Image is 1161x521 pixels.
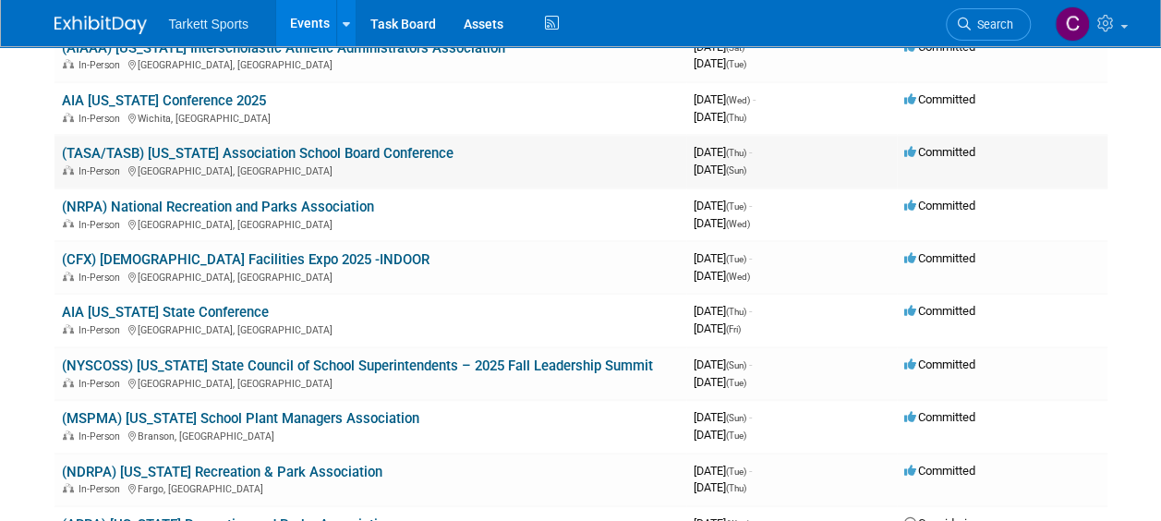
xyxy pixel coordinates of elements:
div: Branson, [GEOGRAPHIC_DATA] [62,428,679,442]
span: - [749,357,752,371]
span: [DATE] [694,357,752,371]
img: In-Person Event [63,483,74,492]
span: In-Person [79,272,126,284]
span: - [747,40,750,54]
span: [DATE] [694,410,752,424]
span: Committed [904,410,975,424]
div: Wichita, [GEOGRAPHIC_DATA] [62,110,679,125]
span: In-Person [79,378,126,390]
span: Committed [904,304,975,318]
a: AIA [US_STATE] Conference 2025 [62,92,266,109]
img: In-Person Event [63,324,74,333]
span: - [749,199,752,212]
a: (NRPA) National Recreation and Parks Association [62,199,374,215]
span: - [749,464,752,478]
span: In-Person [79,483,126,495]
div: Fargo, [GEOGRAPHIC_DATA] [62,480,679,495]
span: [DATE] [694,163,746,176]
span: [DATE] [694,56,746,70]
span: In-Person [79,59,126,71]
img: In-Person Event [63,113,74,122]
span: [DATE] [694,92,756,106]
a: AIA [US_STATE] State Conference [62,304,269,321]
div: [GEOGRAPHIC_DATA], [GEOGRAPHIC_DATA] [62,163,679,177]
span: (Wed) [726,219,750,229]
div: [GEOGRAPHIC_DATA], [GEOGRAPHIC_DATA] [62,269,679,284]
span: (Fri) [726,324,741,334]
a: (NYSCOSS) [US_STATE] State Council of School Superintendents – 2025 Fall Leadership Summit [62,357,653,374]
span: Committed [904,357,975,371]
a: (NDRPA) [US_STATE] Recreation & Park Association [62,464,382,480]
span: In-Person [79,324,126,336]
span: (Tue) [726,59,746,69]
span: (Sun) [726,165,746,176]
a: (MSPMA) [US_STATE] School Plant Managers Association [62,410,419,427]
span: [DATE] [694,216,750,230]
a: (TASA/TASB) [US_STATE] Association School Board Conference [62,145,454,162]
span: (Sun) [726,360,746,370]
span: - [749,251,752,265]
span: (Wed) [726,95,750,105]
span: Committed [904,251,975,265]
div: [GEOGRAPHIC_DATA], [GEOGRAPHIC_DATA] [62,321,679,336]
span: [DATE] [694,145,752,159]
span: Committed [904,92,975,106]
span: [DATE] [694,375,746,389]
span: (Sun) [726,413,746,423]
span: [DATE] [694,199,752,212]
span: Committed [904,40,975,54]
span: Search [971,18,1013,31]
span: (Tue) [726,201,746,212]
span: In-Person [79,430,126,442]
span: (Thu) [726,113,746,123]
span: [DATE] [694,269,750,283]
span: In-Person [79,113,126,125]
span: [DATE] [694,40,750,54]
span: Committed [904,145,975,159]
span: (Thu) [726,148,746,158]
img: In-Person Event [63,59,74,68]
span: (Thu) [726,307,746,317]
div: [GEOGRAPHIC_DATA], [GEOGRAPHIC_DATA] [62,56,679,71]
span: (Tue) [726,466,746,477]
a: (AIAAA) [US_STATE] Interscholastic Athletic Administrators Association [62,40,505,56]
span: [DATE] [694,304,752,318]
span: [DATE] [694,464,752,478]
a: Search [946,8,1031,41]
span: (Tue) [726,254,746,264]
span: Committed [904,464,975,478]
img: Chris Freytag [1055,6,1090,42]
img: In-Person Event [63,272,74,281]
span: (Tue) [726,378,746,388]
img: In-Person Event [63,378,74,387]
span: - [749,410,752,424]
span: - [749,145,752,159]
span: In-Person [79,219,126,231]
img: In-Person Event [63,219,74,228]
span: [DATE] [694,480,746,494]
span: [DATE] [694,428,746,442]
span: [DATE] [694,110,746,124]
span: In-Person [79,165,126,177]
span: Tarkett Sports [169,17,248,31]
img: ExhibitDay [54,16,147,34]
span: [DATE] [694,321,741,335]
span: (Thu) [726,483,746,493]
div: [GEOGRAPHIC_DATA], [GEOGRAPHIC_DATA] [62,216,679,231]
span: [DATE] [694,251,752,265]
span: - [749,304,752,318]
img: In-Person Event [63,430,74,440]
span: Committed [904,199,975,212]
span: - [753,92,756,106]
a: (CFX) [DEMOGRAPHIC_DATA] Facilities Expo 2025 -INDOOR [62,251,429,268]
div: [GEOGRAPHIC_DATA], [GEOGRAPHIC_DATA] [62,375,679,390]
span: (Wed) [726,272,750,282]
span: (Tue) [726,430,746,441]
img: In-Person Event [63,165,74,175]
span: (Sat) [726,42,744,53]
